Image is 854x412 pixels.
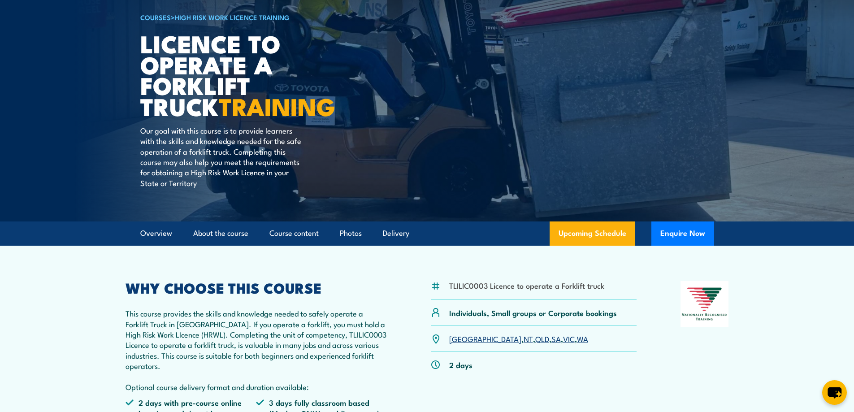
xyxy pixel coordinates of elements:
a: [GEOGRAPHIC_DATA] [449,333,521,344]
a: QLD [535,333,549,344]
a: Course content [269,221,319,245]
a: Upcoming Schedule [550,221,635,246]
p: This course provides the skills and knowledge needed to safely operate a Forklift Truck in [GEOGR... [126,308,387,392]
a: WA [577,333,588,344]
h6: > [140,12,362,22]
h1: Licence to operate a forklift truck [140,33,362,117]
a: SA [551,333,561,344]
a: About the course [193,221,248,245]
img: Nationally Recognised Training logo. [681,281,729,327]
p: Individuals, Small groups or Corporate bookings [449,308,617,318]
h2: WHY CHOOSE THIS COURSE [126,281,387,294]
a: Photos [340,221,362,245]
li: TLILIC0003 Licence to operate a Forklift truck [449,280,604,291]
button: chat-button [822,380,847,405]
p: Our goal with this course is to provide learners with the skills and knowledge needed for the saf... [140,125,304,188]
a: VIC [563,333,575,344]
a: NT [524,333,533,344]
a: High Risk Work Licence Training [175,12,290,22]
p: 2 days [449,360,473,370]
strong: TRAINING [219,87,335,124]
button: Enquire Now [651,221,714,246]
a: Overview [140,221,172,245]
a: Delivery [383,221,409,245]
p: , , , , , [449,334,588,344]
a: COURSES [140,12,171,22]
